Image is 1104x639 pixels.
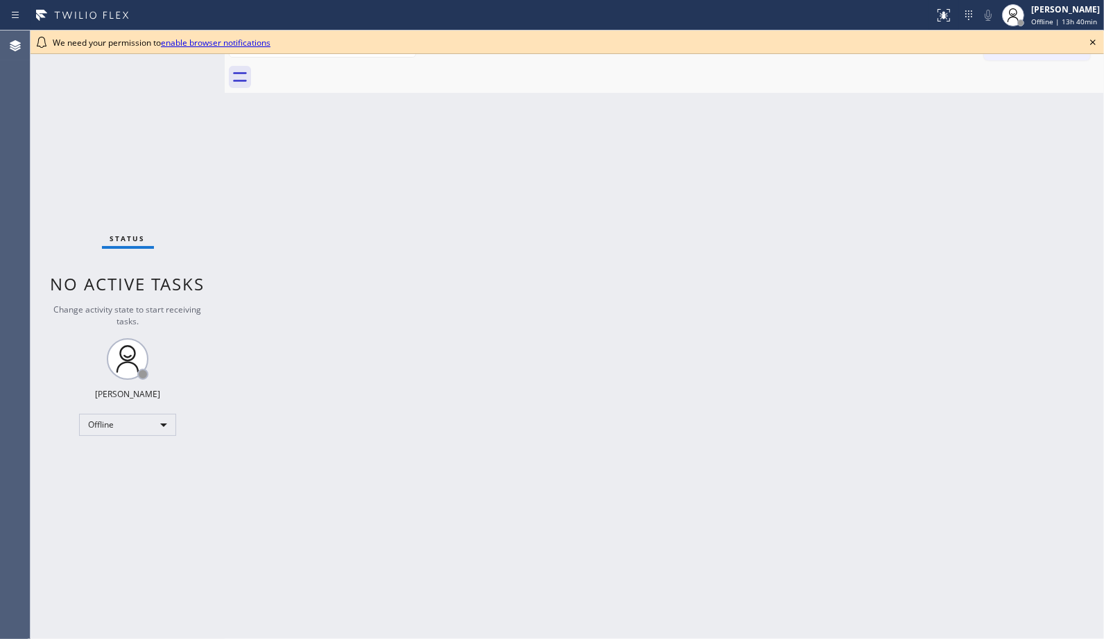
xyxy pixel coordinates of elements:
button: Mute [978,6,998,25]
a: enable browser notifications [161,37,270,49]
span: Change activity state to start receiving tasks. [54,304,202,327]
span: Offline | 13h 40min [1031,17,1097,26]
span: No active tasks [51,272,205,295]
div: [PERSON_NAME] [95,388,160,400]
div: [PERSON_NAME] [1031,3,1100,15]
div: Offline [79,414,176,436]
span: Status [110,234,146,243]
span: We need your permission to [53,37,270,49]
